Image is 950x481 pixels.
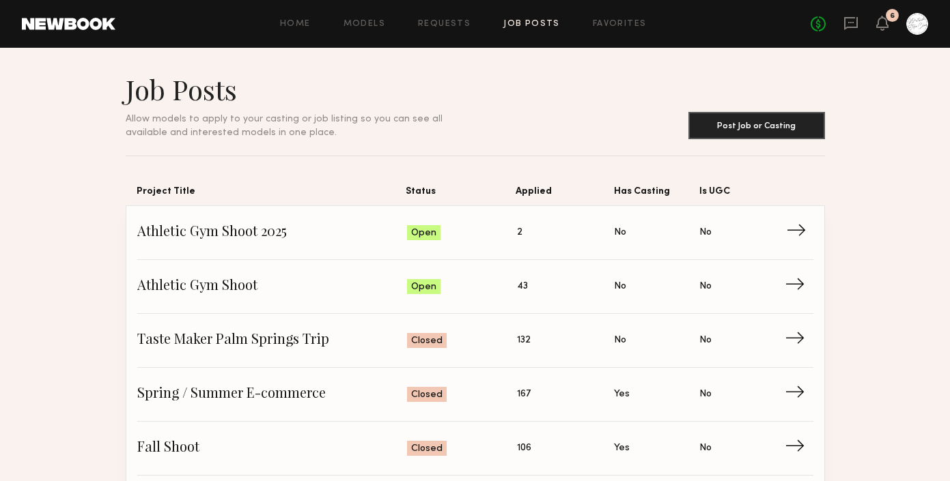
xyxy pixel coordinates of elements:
span: Applied [516,184,613,205]
span: No [614,225,626,240]
span: Taste Maker Palm Springs Trip [137,330,408,351]
span: Closed [411,442,443,456]
span: → [785,384,813,405]
span: Open [411,280,436,294]
span: 167 [517,387,531,402]
span: No [699,279,712,294]
a: Spring / Summer E-commerceClosed167YesNo→ [137,368,813,422]
a: Home [280,20,311,29]
a: Requests [418,20,471,29]
span: Is UGC [699,184,785,205]
a: Favorites [593,20,647,29]
a: Athletic Gym ShootOpen43NoNo→ [137,260,813,314]
span: Allow models to apply to your casting or job listing so you can see all available and interested ... [126,115,443,137]
span: 43 [517,279,528,294]
span: No [699,441,712,456]
span: 132 [517,333,531,348]
span: Yes [614,387,630,402]
a: Fall ShootClosed106YesNo→ [137,422,813,476]
span: Open [411,227,436,240]
span: Status [406,184,516,205]
span: Yes [614,441,630,456]
span: → [786,222,814,243]
span: → [785,330,813,351]
span: Spring / Summer E-commerce [137,384,408,405]
span: Athletic Gym Shoot [137,276,408,297]
a: Athletic Gym Shoot 2025Open2NoNo→ [137,206,813,260]
span: Project Title [137,184,406,205]
span: Fall Shoot [137,438,408,458]
span: Closed [411,334,443,348]
span: No [699,225,712,240]
span: No [699,387,712,402]
h1: Job Posts [126,72,475,106]
a: Models [344,20,385,29]
span: No [614,279,626,294]
span: Closed [411,388,443,402]
span: 2 [517,225,522,240]
span: No [614,333,626,348]
span: No [699,333,712,348]
a: Job Posts [503,20,560,29]
a: Taste Maker Palm Springs TripClosed132NoNo→ [137,314,813,368]
span: 106 [517,441,531,456]
span: → [785,276,813,297]
div: 6 [890,12,895,20]
span: → [785,438,813,458]
span: Athletic Gym Shoot 2025 [137,222,408,243]
span: Has Casting [614,184,700,205]
button: Post Job or Casting [688,112,825,139]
